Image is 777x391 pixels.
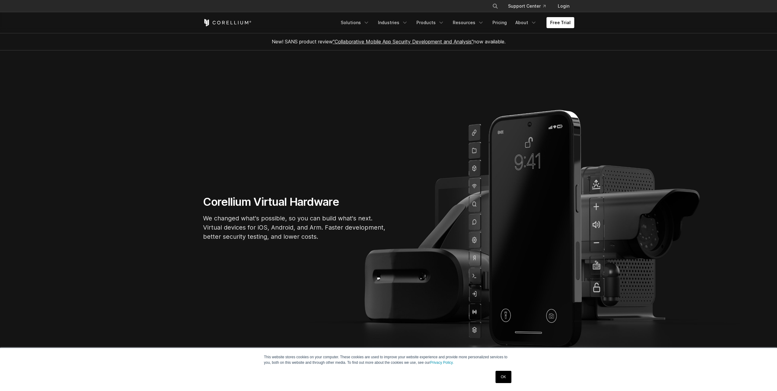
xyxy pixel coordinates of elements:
[413,17,448,28] a: Products
[337,17,574,28] div: Navigation Menu
[512,17,540,28] a: About
[264,354,513,365] p: This website stores cookies on your computer. These cookies are used to improve your website expe...
[449,17,488,28] a: Resources
[203,214,386,241] p: We changed what's possible, so you can build what's next. Virtual devices for iOS, Android, and A...
[490,1,501,12] button: Search
[485,1,574,12] div: Navigation Menu
[553,1,574,12] a: Login
[272,39,506,45] span: New! SANS product review now available.
[496,371,511,383] a: OK
[333,39,474,45] a: "Collaborative Mobile App Security Development and Analysis"
[489,17,510,28] a: Pricing
[337,17,373,28] a: Solutions
[203,195,386,209] h1: Corellium Virtual Hardware
[430,360,454,365] a: Privacy Policy.
[503,1,550,12] a: Support Center
[203,19,252,26] a: Corellium Home
[546,17,574,28] a: Free Trial
[374,17,412,28] a: Industries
